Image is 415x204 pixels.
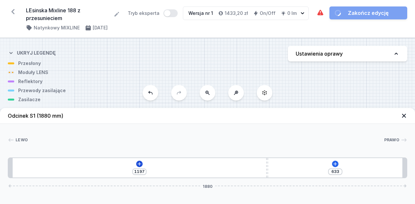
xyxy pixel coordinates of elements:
[16,137,28,143] span: Lewo
[93,25,108,31] h4: [DATE]
[332,161,338,167] button: Dodaj element
[8,45,56,60] button: Ukryj legendę
[8,112,63,120] h4: Odcinek S1
[225,10,248,16] h4: 1433,20 zł
[128,9,178,17] label: Tryb eksperta
[37,113,63,119] span: (1880 mm)
[34,25,80,31] h4: Natynkowy MIXLINE
[296,50,343,58] h4: Ustawienia oprawy
[288,46,407,61] button: Ustawienia oprawy
[330,169,340,174] input: Wymiar [mm]
[183,6,309,20] button: Wersja nr 11433,20 złOn/Off0 lm
[136,161,143,167] button: Dodaj element
[384,137,400,143] span: Prawo
[17,50,56,56] h4: Ukryj legendę
[200,184,215,188] span: 1880
[260,10,276,16] h4: On/Off
[188,10,213,16] div: Wersja nr 1
[287,10,297,16] h4: 0 lm
[134,169,145,174] input: Wymiar [mm]
[113,11,120,17] button: Edytuj nazwę projektu
[26,6,120,22] form: LEsinska Mixline 188 z przesunieciem
[163,9,178,17] button: Tryb eksperta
